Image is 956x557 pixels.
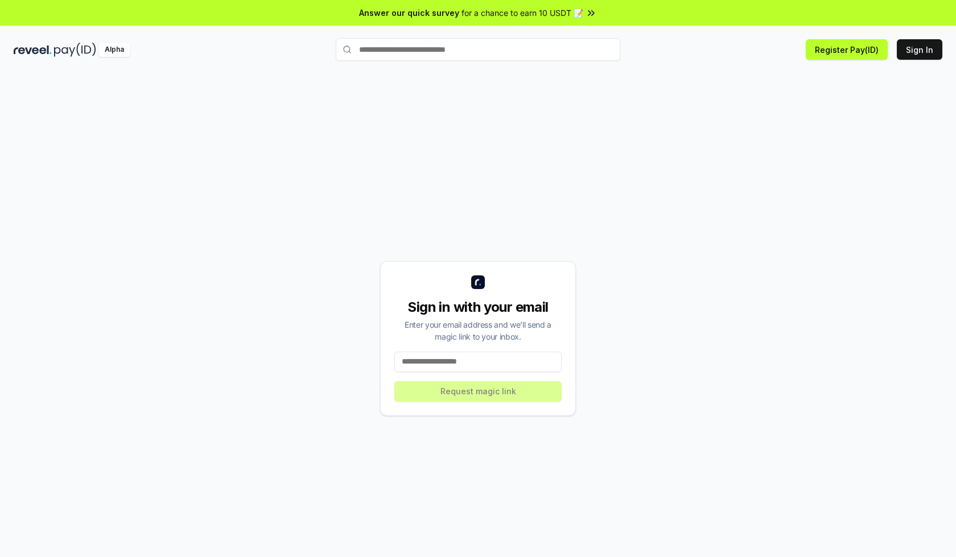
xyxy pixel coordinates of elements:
div: Enter your email address and we’ll send a magic link to your inbox. [394,319,562,343]
img: reveel_dark [14,43,52,57]
img: pay_id [54,43,96,57]
span: Answer our quick survey [359,7,459,19]
img: logo_small [471,275,485,289]
span: for a chance to earn 10 USDT 📝 [461,7,583,19]
div: Sign in with your email [394,298,562,316]
button: Register Pay(ID) [806,39,888,60]
button: Sign In [897,39,942,60]
div: Alpha [98,43,130,57]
